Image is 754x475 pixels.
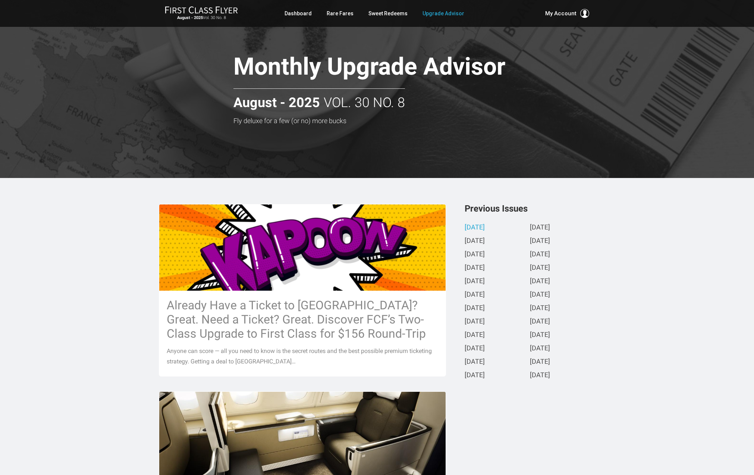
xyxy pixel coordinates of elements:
a: [DATE] [465,331,485,339]
a: [DATE] [465,251,485,259]
img: First Class Flyer [165,6,238,14]
a: [DATE] [465,278,485,285]
a: [DATE] [465,358,485,366]
span: My Account [545,9,577,18]
a: Dashboard [285,7,312,20]
h3: Already Have a Ticket to [GEOGRAPHIC_DATA]? Great. Need a Ticket? Great. Discover FCF’s Two-Class... [167,298,438,341]
a: [DATE] [530,278,550,285]
a: [DATE] [465,291,485,299]
h3: Previous Issues [465,204,595,213]
h2: Vol. 30 No. 8 [233,88,405,110]
a: [DATE] [465,237,485,245]
h1: Monthly Upgrade Advisor [233,54,558,82]
a: Already Have a Ticket to [GEOGRAPHIC_DATA]? Great. Need a Ticket? Great. Discover FCF’s Two-Class... [159,204,446,376]
a: [DATE] [530,251,550,259]
small: Vol. 30 No. 8 [165,15,238,21]
strong: August - 2025 [233,96,320,110]
a: [DATE] [530,345,550,353]
a: [DATE] [465,264,485,272]
a: [DATE] [530,358,550,366]
a: [DATE] [465,372,485,379]
a: Rare Fares [327,7,354,20]
strong: August - 2025 [177,15,203,20]
a: Sweet Redeems [368,7,408,20]
a: [DATE] [530,331,550,339]
a: [DATE] [465,224,485,232]
a: [DATE] [465,318,485,326]
a: [DATE] [530,291,550,299]
a: [DATE] [530,372,550,379]
a: [DATE] [530,318,550,326]
a: [DATE] [530,237,550,245]
a: First Class FlyerAugust - 2025Vol. 30 No. 8 [165,6,238,21]
a: [DATE] [530,304,550,312]
a: [DATE] [530,264,550,272]
a: [DATE] [465,345,485,353]
h3: Fly deluxe for a few (or no) more bucks [233,117,558,125]
a: [DATE] [530,224,550,232]
a: [DATE] [465,304,485,312]
p: Anyone can score — all you need to know is the secret routes and the best possible premium ticket... [167,346,438,367]
a: Upgrade Advisor [422,7,464,20]
button: My Account [545,9,589,18]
